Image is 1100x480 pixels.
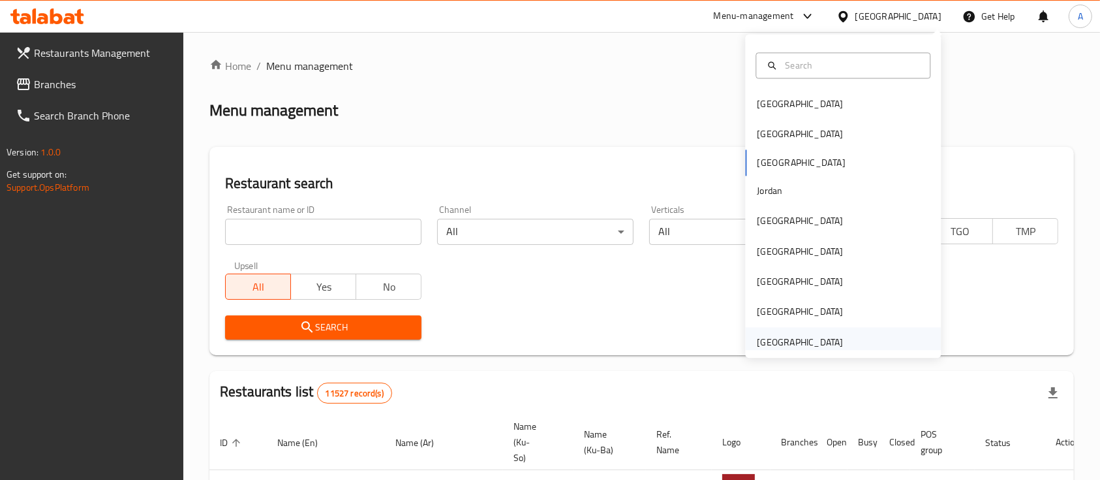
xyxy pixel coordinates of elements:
[780,58,922,72] input: Search
[7,166,67,183] span: Get support on:
[40,144,61,161] span: 1.0.0
[584,426,630,458] span: Name (Ku-Ba)
[927,218,993,244] button: TGO
[1037,377,1069,409] div: Export file
[7,179,89,196] a: Support.OpsPlatform
[220,435,245,451] span: ID
[879,415,910,470] th: Closed
[992,218,1058,244] button: TMP
[757,244,843,259] div: [GEOGRAPHIC_DATA]
[296,278,351,296] span: Yes
[256,58,261,74] li: /
[225,219,421,245] input: Search for restaurant name or ID..
[921,426,959,458] span: POS group
[933,222,988,241] span: TGO
[234,261,258,270] label: Upsell
[649,219,846,245] div: All
[1078,9,1083,24] span: A
[757,127,843,142] div: [GEOGRAPHIC_DATA]
[209,100,338,121] h2: Menu management
[225,174,1058,193] h2: Restaurant search
[277,435,335,451] span: Name (En)
[220,382,392,404] h2: Restaurants list
[231,278,286,296] span: All
[290,274,356,300] button: Yes
[771,415,816,470] th: Branches
[757,335,843,349] div: [GEOGRAPHIC_DATA]
[266,58,353,74] span: Menu management
[855,9,941,24] div: [GEOGRAPHIC_DATA]
[356,274,421,300] button: No
[757,305,843,319] div: [GEOGRAPHIC_DATA]
[757,274,843,289] div: [GEOGRAPHIC_DATA]
[5,69,184,100] a: Branches
[225,274,291,300] button: All
[395,435,451,451] span: Name (Ar)
[318,387,391,400] span: 11527 record(s)
[34,108,174,123] span: Search Branch Phone
[848,415,879,470] th: Busy
[236,319,411,336] span: Search
[7,144,38,161] span: Version:
[437,219,634,245] div: All
[816,415,848,470] th: Open
[1045,415,1090,470] th: Action
[5,100,184,131] a: Search Branch Phone
[757,214,843,229] div: [GEOGRAPHIC_DATA]
[714,8,794,24] div: Menu-management
[361,278,416,296] span: No
[34,45,174,61] span: Restaurants Management
[757,97,843,111] div: [GEOGRAPHIC_DATA]
[712,415,771,470] th: Logo
[513,419,558,466] span: Name (Ku-So)
[317,383,392,404] div: Total records count
[656,426,696,458] span: Ref. Name
[998,222,1053,241] span: TMP
[209,58,251,74] a: Home
[209,58,1074,74] nav: breadcrumb
[985,435,1028,451] span: Status
[757,184,782,198] div: Jordan
[34,76,174,92] span: Branches
[225,315,421,340] button: Search
[5,37,184,69] a: Restaurants Management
